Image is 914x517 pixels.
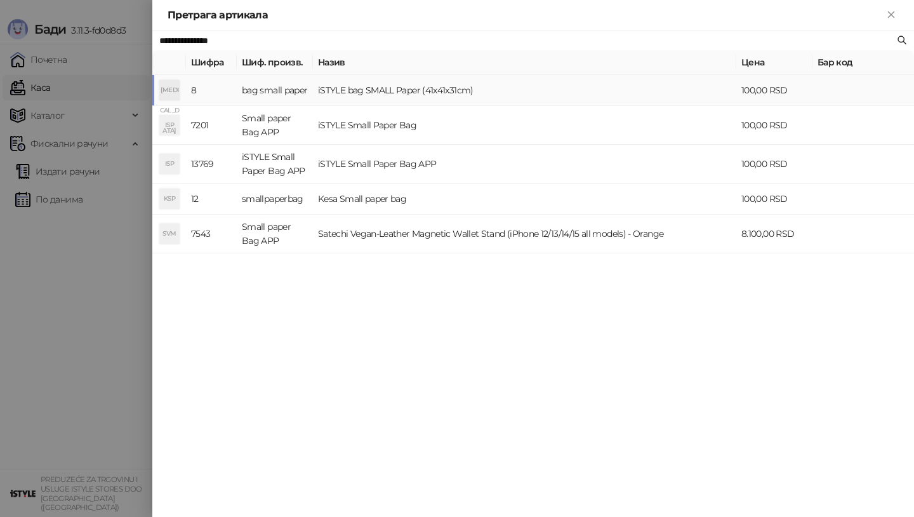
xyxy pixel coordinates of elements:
div: ISP [159,115,180,135]
td: iSTYLE Small Paper Bag [313,106,736,145]
td: 7201 [186,106,237,145]
div: KSP [159,189,180,209]
div: ISP [159,154,180,174]
td: iSTYLE bag SMALL Paper (41x41x31cm) [313,75,736,106]
td: 100,00 RSD [736,75,812,106]
td: 7543 [186,215,237,253]
th: Шиф. произв. [237,50,313,75]
td: iSTYLE Small Paper Bag APP [237,145,313,184]
td: iSTYLE Small Paper Bag APP [313,145,736,184]
th: Назив [313,50,736,75]
td: Small paper Bag APP [237,106,313,145]
div: Претрага артикала [168,8,884,23]
th: Шифра [186,50,237,75]
td: 100,00 RSD [736,145,812,184]
td: bag small paper [237,75,313,106]
div: SVM [159,224,180,244]
div: [MEDICAL_DATA] [159,80,180,100]
th: Бар код [812,50,914,75]
td: Kesa Small paper bag [313,184,736,215]
td: 13769 [186,145,237,184]
td: Satechi Vegan-Leather Magnetic Wallet Stand (iPhone 12/13/14/15 all models) - Orange [313,215,736,253]
button: Close [884,8,899,23]
td: 100,00 RSD [736,184,812,215]
td: 100,00 RSD [736,106,812,145]
td: 8.100,00 RSD [736,215,812,253]
td: Small paper Bag APP [237,215,313,253]
td: 8 [186,75,237,106]
td: smallpaperbag [237,184,313,215]
td: 12 [186,184,237,215]
th: Цена [736,50,812,75]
